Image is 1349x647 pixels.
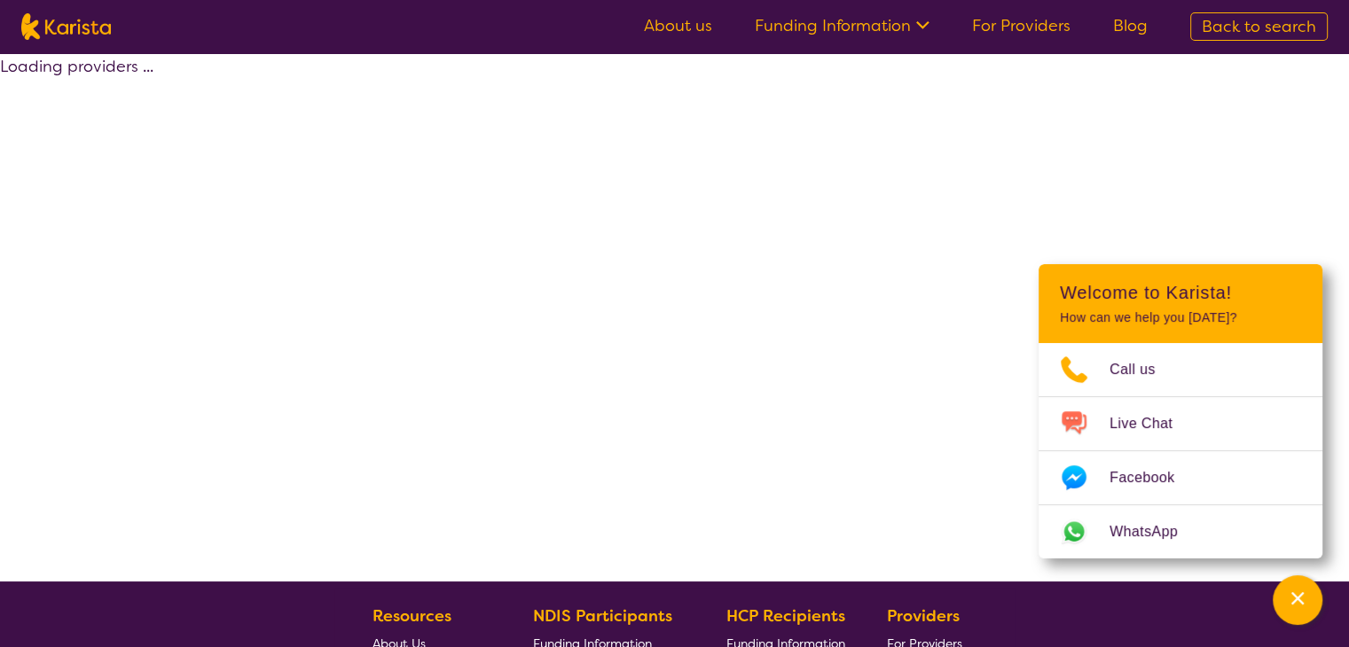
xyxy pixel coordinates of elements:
b: HCP Recipients [726,605,845,627]
p: How can we help you [DATE]? [1060,310,1301,325]
b: NDIS Participants [533,605,672,627]
a: Funding Information [755,15,929,36]
span: Live Chat [1110,410,1194,437]
a: Back to search [1190,12,1328,41]
img: Karista logo [21,13,111,40]
a: For Providers [972,15,1071,36]
span: Call us [1110,356,1177,383]
b: Resources [373,605,451,627]
button: Channel Menu [1273,575,1322,625]
a: Blog [1113,15,1148,36]
ul: Choose channel [1039,343,1322,558]
a: About us [644,15,712,36]
h2: Welcome to Karista! [1060,282,1301,303]
div: Channel Menu [1039,264,1322,558]
span: Back to search [1202,16,1316,37]
a: Web link opens in a new tab. [1039,505,1322,558]
span: Facebook [1110,464,1196,491]
span: WhatsApp [1110,518,1199,545]
b: Providers [887,605,960,627]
